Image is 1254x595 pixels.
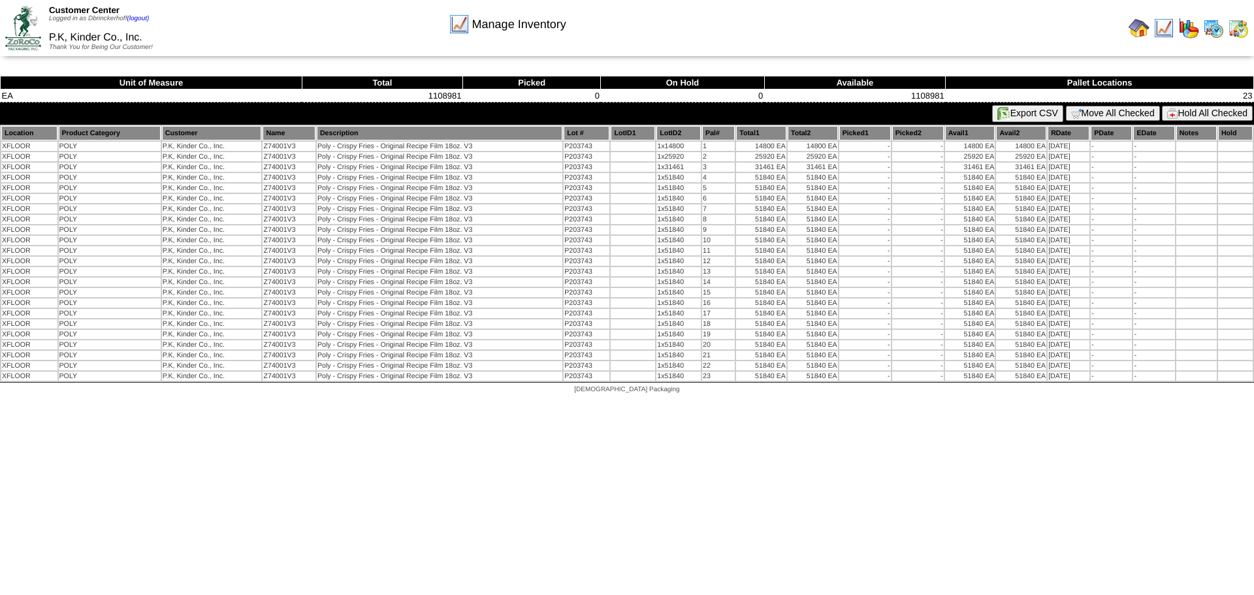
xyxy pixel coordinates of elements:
th: Unit of Measure [1,76,302,89]
td: 9 [702,225,735,234]
td: XFLOOR [1,194,57,203]
td: 11 [702,246,735,255]
td: POLY [59,225,161,234]
td: 51840 EA [996,194,1046,203]
td: XFLOOR [1,204,57,214]
td: 1x51840 [656,173,701,182]
td: Poly - Crispy Fries - Original Recipe Film 18oz. V3 [317,215,562,224]
td: - [839,278,891,287]
td: - [1091,225,1132,234]
td: 51840 EA [788,288,838,297]
td: Poly - Crispy Fries - Original Recipe Film 18oz. V3 [317,152,562,161]
td: EA [1,89,302,103]
td: P203743 [564,288,609,297]
td: - [892,257,944,266]
th: Pallet Locations [946,76,1254,89]
td: POLY [59,288,161,297]
td: 1x14800 [656,142,701,151]
span: Thank You for Being Our Customer! [49,44,153,51]
td: POLY [59,163,161,172]
td: Z74001V3 [263,194,315,203]
td: - [1091,184,1132,193]
td: - [1091,163,1132,172]
td: 51840 EA [788,184,838,193]
td: 1x51840 [656,267,701,276]
td: XFLOOR [1,288,57,297]
td: Poly - Crispy Fries - Original Recipe Film 18oz. V3 [317,204,562,214]
th: Avail1 [945,126,995,140]
th: PDate [1091,126,1132,140]
td: 14800 EA [788,142,838,151]
td: P.K, Kinder Co., Inc. [162,236,262,245]
td: 51840 EA [736,288,786,297]
td: 1x25920 [656,152,701,161]
td: 51840 EA [996,225,1046,234]
td: POLY [59,278,161,287]
td: - [1133,152,1174,161]
td: [DATE] [1048,204,1089,214]
td: 51840 EA [996,236,1046,245]
td: - [1133,225,1174,234]
td: - [1133,163,1174,172]
td: P.K, Kinder Co., Inc. [162,184,262,193]
td: P203743 [564,246,609,255]
td: 51840 EA [996,257,1046,266]
td: P203743 [564,184,609,193]
td: 51840 EA [736,236,786,245]
th: Description [317,126,562,140]
td: - [892,246,944,255]
span: P.K, Kinder Co., Inc. [49,32,142,43]
td: 1x31461 [656,163,701,172]
td: 51840 EA [788,173,838,182]
td: Poly - Crispy Fries - Original Recipe Film 18oz. V3 [317,278,562,287]
td: XFLOOR [1,246,57,255]
img: calendarinout.gif [1228,18,1249,39]
td: 51840 EA [736,184,786,193]
td: - [839,288,891,297]
th: Hold [1218,126,1253,140]
td: POLY [59,246,161,255]
td: 51840 EA [996,215,1046,224]
td: 51840 EA [945,215,995,224]
td: [DATE] [1048,257,1089,266]
img: calendarprod.gif [1203,18,1224,39]
th: Total1 [736,126,786,140]
th: Product Category [59,126,161,140]
td: 1x51840 [656,257,701,266]
td: Z74001V3 [263,184,315,193]
img: line_graph.gif [1153,18,1174,39]
img: cart.gif [1071,108,1082,119]
td: - [1091,204,1132,214]
td: 51840 EA [996,184,1046,193]
td: - [892,163,944,172]
td: Poly - Crispy Fries - Original Recipe Film 18oz. V3 [317,236,562,245]
td: 15 [702,288,735,297]
td: 1108981 [764,89,946,103]
td: [DATE] [1048,267,1089,276]
td: - [1133,215,1174,224]
td: XFLOOR [1,278,57,287]
td: P.K, Kinder Co., Inc. [162,225,262,234]
td: 51840 EA [996,204,1046,214]
th: Picked2 [892,126,944,140]
td: - [839,236,891,245]
th: Pal# [702,126,735,140]
td: XFLOOR [1,152,57,161]
span: Customer Center [49,5,120,15]
td: XFLOOR [1,236,57,245]
td: 31461 EA [996,163,1046,172]
td: - [839,225,891,234]
td: Z74001V3 [263,163,315,172]
td: POLY [59,173,161,182]
td: 25920 EA [788,152,838,161]
th: RDate [1048,126,1089,140]
td: - [1133,257,1174,266]
td: - [892,194,944,203]
td: - [892,152,944,161]
td: Z74001V3 [263,246,315,255]
th: On Hold [601,76,764,89]
td: P203743 [564,278,609,287]
td: 12 [702,257,735,266]
td: P.K, Kinder Co., Inc. [162,257,262,266]
td: - [839,267,891,276]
